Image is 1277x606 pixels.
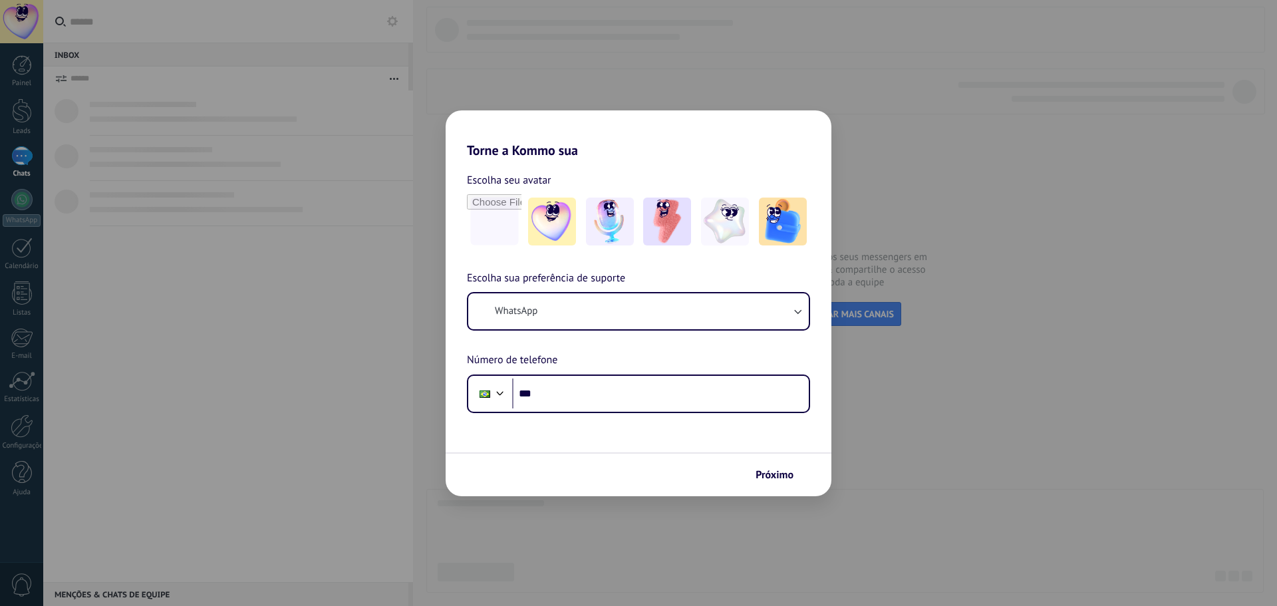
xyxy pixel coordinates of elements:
[472,380,497,408] div: Brazil: + 55
[759,198,807,245] img: -5.jpeg
[468,293,809,329] button: WhatsApp
[643,198,691,245] img: -3.jpeg
[586,198,634,245] img: -2.jpeg
[756,470,793,480] span: Próximo
[467,172,551,189] span: Escolha seu avatar
[701,198,749,245] img: -4.jpeg
[467,270,625,287] span: Escolha sua preferência de suporte
[495,305,537,318] span: WhatsApp
[446,110,831,158] h2: Torne a Kommo sua
[528,198,576,245] img: -1.jpeg
[467,352,557,369] span: Número de telefone
[750,464,811,486] button: Próximo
